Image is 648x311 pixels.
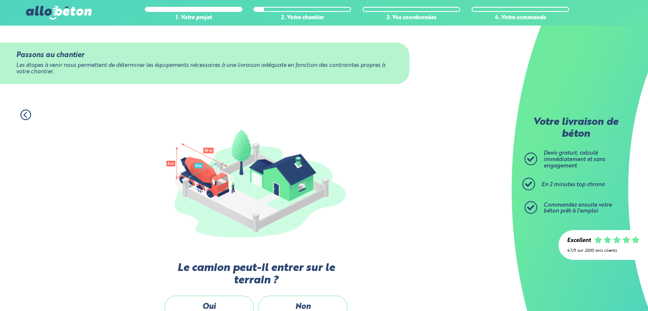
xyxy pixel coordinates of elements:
label: Le camion peut-il entrer sur le terrain ? [162,262,350,287]
div: Passons au chantier [16,51,393,59]
div: 2. Votre chantier [253,15,351,21]
p: Votre livraison de béton [527,117,625,140]
iframe: Help widget launcher [572,278,639,302]
div: 4.7/5 sur 2300 avis clients [567,248,639,253]
div: Excellent [567,238,591,244]
div: 4. Votre commande [472,15,569,21]
span: Commandez ensuite votre béton prêt à l'emploi [544,202,612,214]
span: En 2 minutes top chrono [541,182,605,187]
div: Les étapes à venir nous permettent de déterminer les équipements nécessaires à une livraison adéq... [16,63,393,75]
div: 1. Votre projet [145,15,242,21]
span: Devis gratuit, calculé immédiatement et sans engagement [544,150,605,168]
img: allobéton [26,6,92,20]
div: 3. Vos coordonnées [363,15,460,21]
